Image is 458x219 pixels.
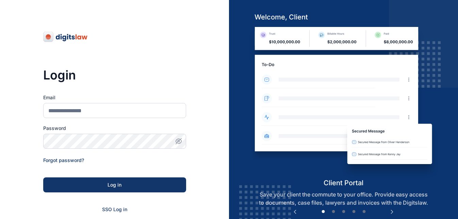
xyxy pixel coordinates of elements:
button: 5 [361,208,367,215]
button: Previous [292,208,298,215]
button: Next [389,208,395,215]
h3: Login [43,68,186,82]
p: Save your client the commute to your office. Provide easy access to documents, case files, lawyer... [249,190,438,207]
h5: welcome, client [249,12,438,22]
a: SSO Log in [102,206,127,212]
button: 3 [340,208,347,215]
button: 2 [330,208,337,215]
img: client-portal [249,27,438,178]
a: Forgot password? [43,157,84,163]
button: 4 [350,208,357,215]
button: 1 [320,208,327,215]
label: Email [43,94,186,101]
label: Password [43,125,186,132]
h5: client portal [249,178,438,188]
div: Log in [54,181,175,188]
img: digitslaw-logo [43,31,88,42]
button: Log in [43,177,186,192]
